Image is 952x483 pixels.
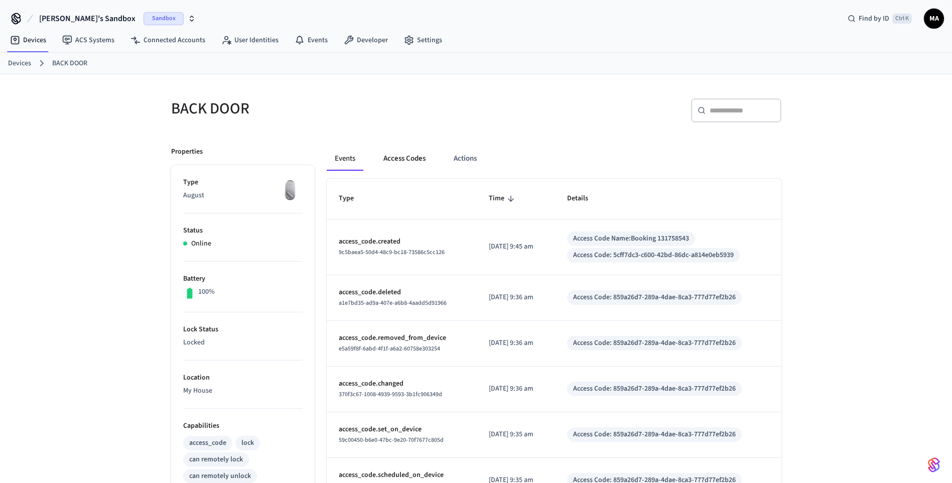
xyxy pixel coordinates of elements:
[191,238,211,249] p: Online
[241,438,254,448] div: lock
[573,233,689,244] div: Access Code Name: Booking 131758543
[375,147,434,171] button: Access Codes
[39,13,135,25] span: [PERSON_NAME]'s Sandbox
[183,177,303,188] p: Type
[928,457,940,473] img: SeamLogoGradient.69752ec5.svg
[924,9,944,29] button: MA
[396,31,450,49] a: Settings
[339,424,465,435] p: access_code.set_on_device
[52,58,87,69] a: BACK DOOR
[573,338,736,348] div: Access Code: 859a26d7-289a-4dae-8ca3-777d77ef2b26
[213,31,287,49] a: User Identities
[892,14,912,24] span: Ctrl K
[2,31,54,49] a: Devices
[339,287,465,298] p: access_code.deleted
[339,344,440,353] span: e5a59f8f-6abd-4f1f-a6a2-60758e303254
[489,191,517,206] span: Time
[54,31,122,49] a: ACS Systems
[183,337,303,348] p: Locked
[183,324,303,335] p: Lock Status
[339,191,367,206] span: Type
[183,421,303,431] p: Capabilities
[287,31,336,49] a: Events
[189,471,251,481] div: can remotely unlock
[183,274,303,284] p: Battery
[339,390,442,399] span: 370f3c67-1008-4939-9593-3b1fc906349d
[339,470,465,480] p: access_code.scheduled_on_device
[339,299,447,307] span: a1e7bd35-ad9a-407e-a6b8-4aadd5d91966
[183,225,303,236] p: Status
[339,236,465,247] p: access_code.created
[573,384,736,394] div: Access Code: 859a26d7-289a-4dae-8ca3-777d77ef2b26
[489,338,543,348] p: [DATE] 9:36 am
[336,31,396,49] a: Developer
[189,454,243,465] div: can remotely lock
[573,429,736,440] div: Access Code: 859a26d7-289a-4dae-8ca3-777d77ef2b26
[278,177,303,202] img: August Wifi Smart Lock 3rd Gen, Silver, Front
[171,98,470,119] h5: BACK DOOR
[567,191,601,206] span: Details
[183,373,303,383] p: Location
[446,147,485,171] button: Actions
[183,386,303,396] p: My House
[339,379,465,389] p: access_code.changed
[489,384,543,394] p: [DATE] 9:36 am
[489,429,543,440] p: [DATE] 9:35 am
[122,31,213,49] a: Connected Accounts
[859,14,889,24] span: Find by ID
[339,333,465,343] p: access_code.removed_from_device
[327,147,781,171] div: ant example
[183,190,303,201] p: August
[189,438,226,448] div: access_code
[339,248,445,257] span: 9c5baea5-50d4-48c9-bc18-73586c5cc126
[339,436,444,444] span: 59c00450-b6e0-47bc-9e20-70f7677c805d
[489,292,543,303] p: [DATE] 9:36 am
[573,250,734,261] div: Access Code: 5cff7dc3-c600-42bd-86dc-a814e0eb5939
[171,147,203,157] p: Properties
[925,10,943,28] span: MA
[198,287,215,297] p: 100%
[840,10,920,28] div: Find by IDCtrl K
[573,292,736,303] div: Access Code: 859a26d7-289a-4dae-8ca3-777d77ef2b26
[144,12,184,25] span: Sandbox
[489,241,543,252] p: [DATE] 9:45 am
[327,147,363,171] button: Events
[8,58,31,69] a: Devices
